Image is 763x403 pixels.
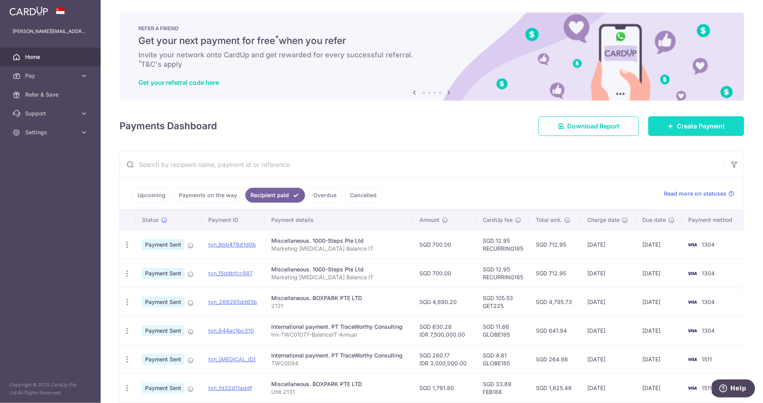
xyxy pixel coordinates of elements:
[413,374,476,402] td: SGD 1,791.80
[142,297,184,308] span: Payment Sent
[636,316,682,345] td: [DATE]
[25,110,77,117] span: Support
[530,374,581,402] td: SGD 1,825.49
[684,269,700,278] img: Bank Card
[138,25,725,31] p: REFER A FRIEND
[120,152,725,177] input: Search by recipient name, payment id or reference
[642,216,666,224] span: Due date
[682,210,744,230] th: Payment method
[476,230,530,259] td: SGD 12.95 RECURRING185
[636,259,682,288] td: [DATE]
[684,326,700,335] img: Bank Card
[702,385,712,391] span: 1511
[702,241,715,248] span: 1304
[702,299,715,305] span: 1304
[208,327,254,334] a: txn_644ac1bc310
[142,239,184,250] span: Payment Sent
[581,259,636,288] td: [DATE]
[271,388,407,396] p: Unit 2131
[684,355,700,364] img: Bank Card
[9,6,48,16] img: CardUp
[530,316,581,345] td: SGD 641.94
[664,190,734,198] a: Read more on statuses
[636,230,682,259] td: [DATE]
[13,27,88,35] p: [PERSON_NAME][EMAIL_ADDRESS][DOMAIN_NAME]
[539,116,639,136] a: Download Report
[271,237,407,245] div: Miscellaneous. 1000-Steps Pte Ltd
[142,325,184,336] span: Payment Sent
[476,374,530,402] td: SGD 33.69 FEB188
[567,121,620,131] span: Download Report
[208,299,257,305] a: txn_266265dd65b
[25,72,77,80] span: Pay
[25,53,77,61] span: Home
[208,241,256,248] a: txn_8bb478d1d0b
[142,216,159,224] span: Status
[174,188,242,203] a: Payments on the way
[142,383,184,394] span: Payment Sent
[271,323,407,331] div: International payment. PT TraceWorthy Consulting
[702,356,712,363] span: 1511
[677,121,725,131] span: Create Payment
[476,316,530,345] td: SGD 11.66 GLOBE185
[271,380,407,388] div: Miscellaneous. BOXPARK PTE LTD
[132,188,171,203] a: Upcoming
[413,345,476,374] td: SGD 260.17 IDR 3,000,000.00
[25,91,77,99] span: Refer & Save
[138,50,725,69] h6: Invite your network onto CardUp and get rewarded for every successful referral. T&C's apply
[483,216,513,224] span: CardUp fee
[271,352,407,359] div: International payment. PT TraceWorthy Consulting
[208,356,256,363] a: txn_[MEDICAL_ID]
[142,354,184,365] span: Payment Sent
[208,270,253,277] a: txn_15ddbfcc887
[530,259,581,288] td: SGD 712.95
[702,270,715,277] span: 1304
[581,288,636,316] td: [DATE]
[702,327,715,334] span: 1304
[530,230,581,259] td: SGD 712.95
[684,297,700,307] img: Bank Card
[271,294,407,302] div: Miscellaneous. BOXPARK PTE LTD
[684,240,700,249] img: Bank Card
[308,188,342,203] a: Overdue
[245,188,305,203] a: Recipient paid
[271,245,407,253] p: Marketing [MEDICAL_DATA] Balance IT
[476,259,530,288] td: SGD 12.95 RECURRING185
[636,288,682,316] td: [DATE]
[413,288,476,316] td: SGD 4,690.20
[413,230,476,259] td: SGD 700.00
[419,216,439,224] span: Amount
[530,345,581,374] td: SGD 264.98
[142,268,184,279] span: Payment Sent
[581,374,636,402] td: [DATE]
[271,302,407,310] p: 2131
[636,345,682,374] td: [DATE]
[587,216,620,224] span: Charge date
[202,210,265,230] th: Payment ID
[208,385,252,391] a: txn_fd32d11addf
[581,345,636,374] td: [DATE]
[138,35,725,47] h5: Get your next payment for free when you refer
[413,316,476,345] td: SGD 630.28 IDR 7,500,000.00
[271,331,407,339] p: Inv-TWC01077-BalanceIT-Annual
[271,273,407,281] p: Marketing [MEDICAL_DATA] Balance IT
[648,116,744,136] a: Create Payment
[636,374,682,402] td: [DATE]
[712,379,755,399] iframe: Opens a widget where you can find more information
[413,259,476,288] td: SGD 700.00
[271,266,407,273] div: Miscellaneous. 1000-Steps Pte Ltd
[120,119,217,133] h4: Payments Dashboard
[476,345,530,374] td: SGD 4.81 GLOBE185
[581,316,636,345] td: [DATE]
[345,188,382,203] a: Cancelled
[684,383,700,393] img: Bank Card
[138,79,219,86] a: Get your referral code here
[120,13,744,101] img: RAF banner
[271,359,407,367] p: TWC0094
[476,288,530,316] td: SGD 105.53 GET225
[265,210,413,230] th: Payment details
[536,216,562,224] span: Total amt.
[25,128,77,136] span: Settings
[530,288,581,316] td: SGD 4,795.73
